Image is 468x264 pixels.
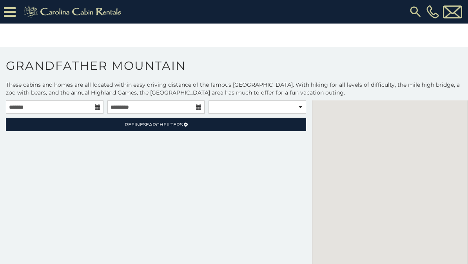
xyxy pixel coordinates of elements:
[6,118,306,131] a: RefineSearchFilters
[143,122,163,127] span: Search
[125,122,183,127] span: Refine Filters
[408,5,423,19] img: search-regular.svg
[424,5,441,18] a: [PHONE_NUMBER]
[20,4,128,20] img: Khaki-logo.png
